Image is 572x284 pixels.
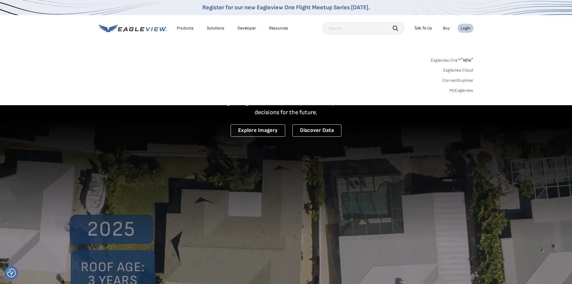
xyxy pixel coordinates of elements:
[461,26,471,31] div: Login
[238,26,256,31] a: Developer
[7,268,16,277] img: Revisit consent button
[443,26,450,31] a: Buy
[269,26,288,31] div: Resources
[231,124,285,137] a: Explore Imagery
[442,78,474,83] a: ConnectExplorer
[292,124,341,137] a: Discover Data
[461,58,473,63] span: NEW
[202,4,370,11] a: Register for our new Eagleview One Flight Meetup Series [DATE].
[414,26,432,31] div: Talk To Us
[177,26,194,31] div: Products
[322,22,404,34] input: Search
[431,56,474,63] a: Eagleview One™*NEW*
[207,26,224,31] div: Solutions
[443,68,474,73] a: Eagleview Cloud
[7,268,16,277] button: Consent Preferences
[449,88,474,93] a: MyEagleview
